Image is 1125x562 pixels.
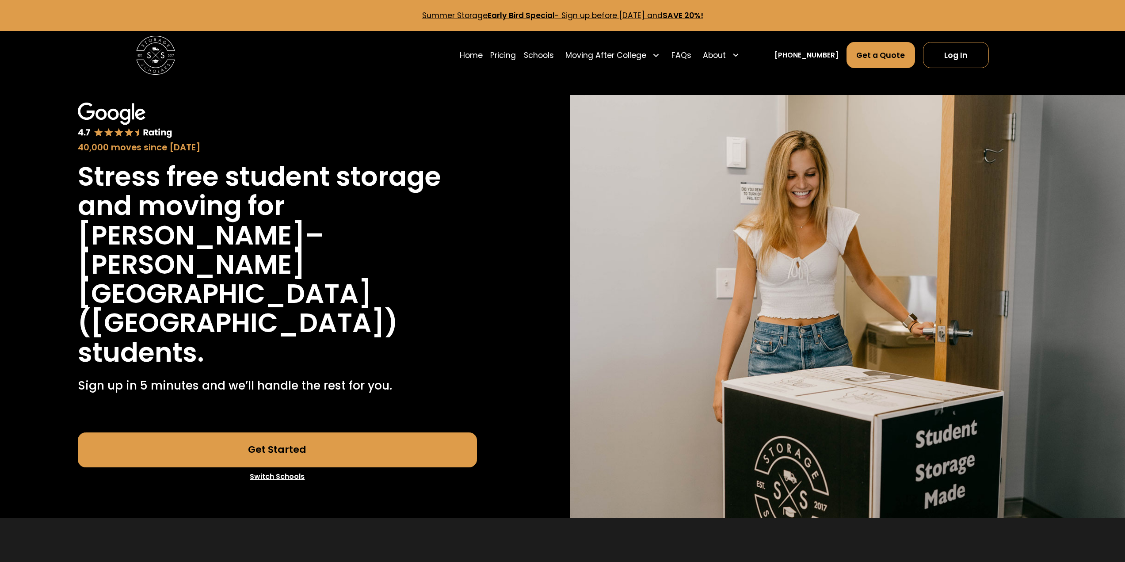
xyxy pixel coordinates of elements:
div: About [703,50,726,61]
strong: Early Bird Special [488,10,555,21]
a: [PHONE_NUMBER] [774,50,839,60]
div: Moving After College [565,50,646,61]
a: Get Started [78,432,477,467]
a: Summer StorageEarly Bird Special- Sign up before [DATE] andSAVE 20%! [422,10,703,21]
strong: SAVE 20%! [663,10,703,21]
img: Storage Scholars main logo [136,36,175,75]
a: Log In [923,42,989,68]
p: Sign up in 5 minutes and we’ll handle the rest for you. [78,377,392,394]
a: FAQs [671,42,691,69]
h1: students. [78,338,204,367]
img: Google 4.7 star rating [78,103,173,139]
a: Schools [524,42,554,69]
div: 40,000 moves since [DATE] [78,141,477,154]
a: Home [460,42,483,69]
a: home [136,36,175,75]
div: About [699,42,744,69]
h1: [PERSON_NAME]–[PERSON_NAME][GEOGRAPHIC_DATA] ([GEOGRAPHIC_DATA]) [78,221,477,338]
img: Storage Scholars will have everything waiting for you in your room when you arrive to campus. [570,95,1125,518]
a: Pricing [490,42,516,69]
a: Get a Quote [847,42,915,68]
div: Moving After College [561,42,664,69]
a: Switch Schools [78,467,477,486]
h1: Stress free student storage and moving for [78,162,477,221]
